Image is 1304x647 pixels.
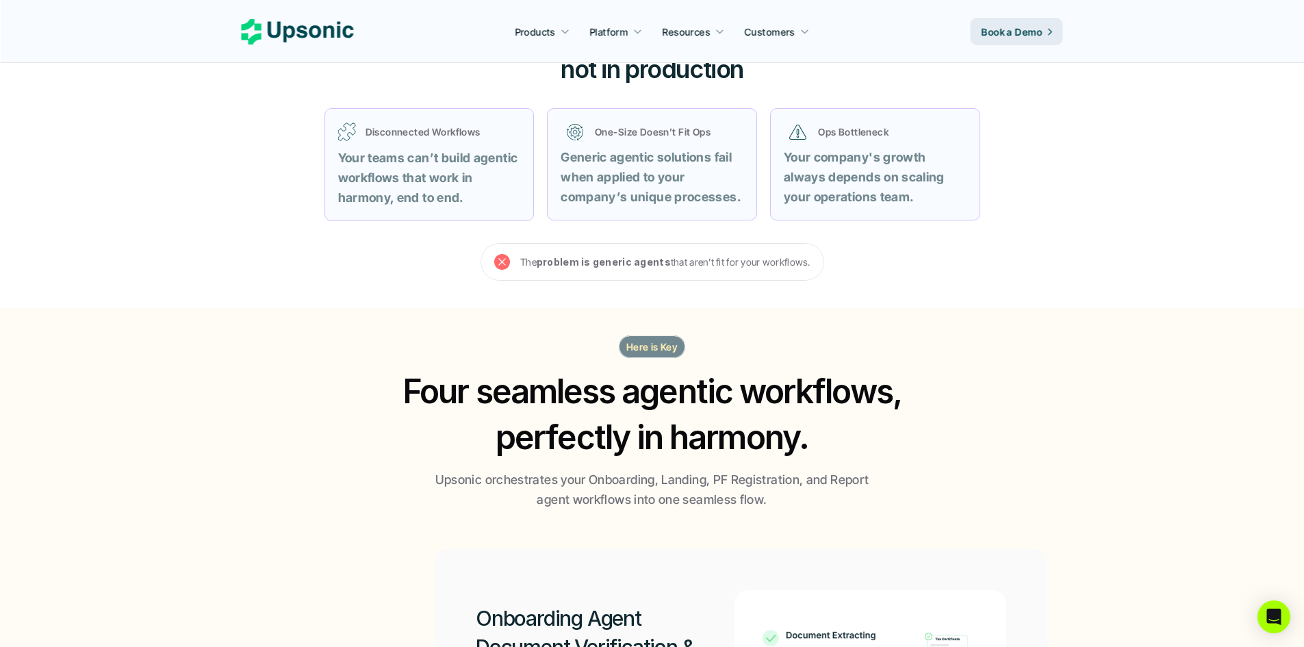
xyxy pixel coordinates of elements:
[982,25,1043,39] p: Book a Demo
[784,150,947,204] strong: Your company's growth always depends on scaling your operations team.
[663,25,711,39] p: Resources
[561,150,741,204] strong: Generic agentic solutions fail when applied to your company’s unique processes.
[818,125,960,139] p: Ops Bottleneck
[589,25,628,39] p: Platform
[366,125,521,139] p: Disconnected Workflows
[537,256,671,268] strong: problem is generic agents
[595,125,737,139] p: One-Size Doesn’t Fit Ops
[626,340,678,354] p: Here is Key
[561,54,743,84] span: not in production
[507,19,578,44] a: Products
[430,470,875,510] p: Upsonic orchestrates your Onboarding, Landing, PF Registration, and Report agent workflows into o...
[338,151,521,205] strong: Your teams can’t build agentic workflows that work in harmony, end to end.
[1257,600,1290,633] div: Open Intercom Messenger
[745,25,795,39] p: Customers
[971,18,1063,45] a: Book a Demo
[520,253,810,270] p: The that aren’t fit for your workflows.
[515,25,555,39] p: Products
[389,368,915,460] h2: Four seamless agentic workflows, perfectly in harmony.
